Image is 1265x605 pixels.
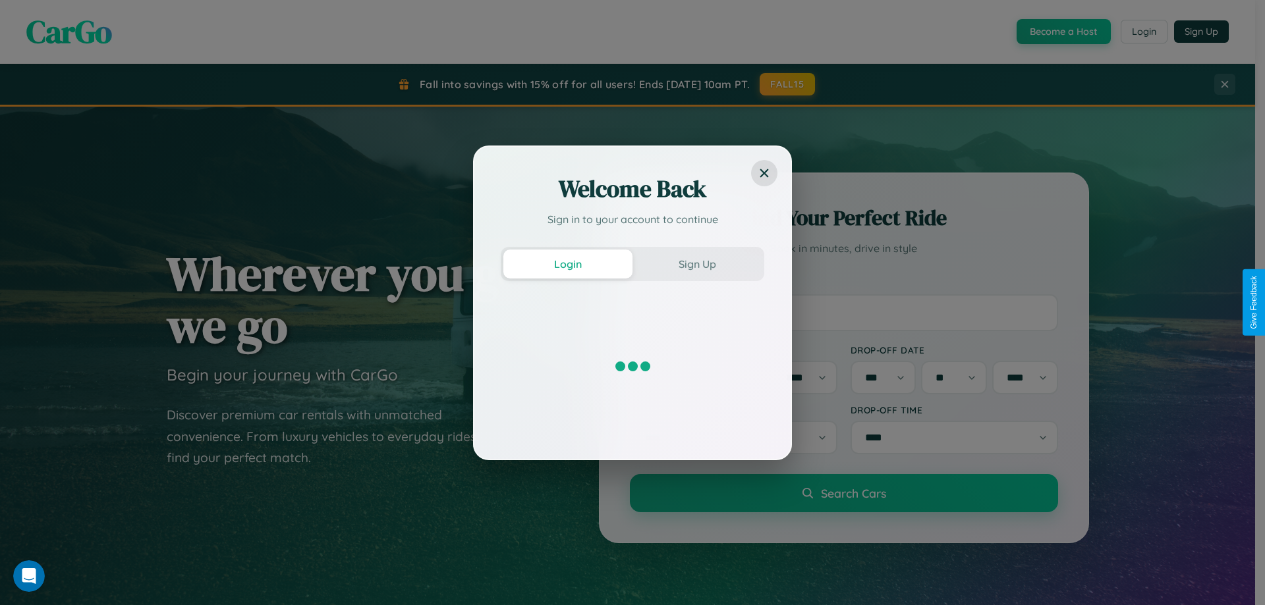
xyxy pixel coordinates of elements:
iframe: Intercom live chat [13,560,45,592]
button: Sign Up [632,250,762,278]
div: Give Feedback [1249,276,1258,329]
button: Login [503,250,632,278]
h2: Welcome Back [501,173,764,205]
p: Sign in to your account to continue [501,211,764,227]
